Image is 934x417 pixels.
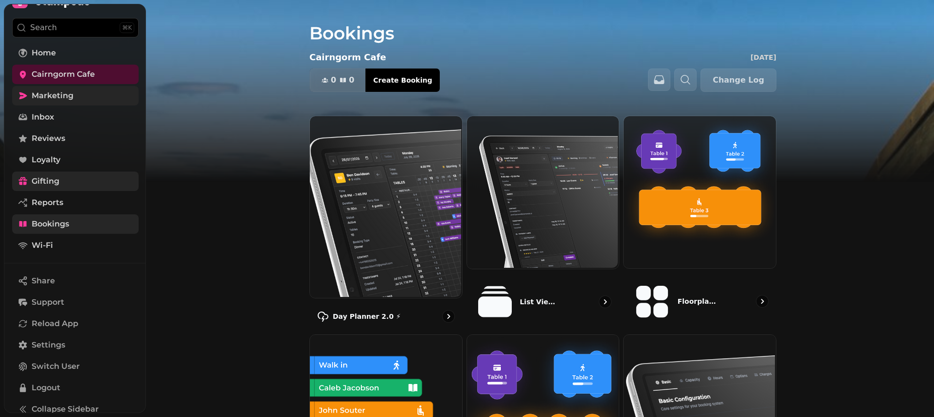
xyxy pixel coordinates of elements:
span: Collapse Sidebar [32,403,99,415]
button: Change Log [700,69,776,92]
span: Bookings [32,218,69,230]
span: Create Booking [373,77,432,84]
a: Reports [12,193,139,212]
p: Cairngorm Cafe [309,51,386,64]
a: Marketing [12,86,139,105]
div: ⌘K [120,22,134,33]
span: 0 [331,76,336,84]
span: Gifting [32,175,59,187]
a: Cairngorm Cafe [12,65,139,84]
p: [DATE] [751,52,776,62]
span: Settings [32,339,65,351]
a: Inbox [12,107,139,127]
p: Search [30,22,57,34]
a: Bookings [12,214,139,234]
img: List View 2.0 ⚡ (New) [466,115,618,268]
span: Switch User [32,361,80,372]
img: Day Planner 2.0 ⚡ [309,115,461,297]
svg: go to [757,296,767,306]
a: Wi-Fi [12,236,139,255]
button: Reload App [12,314,139,333]
a: Home [12,43,139,63]
a: Floorplan 2.0 ⚡ (New)Floorplan 2.0 ⚡ (New) [623,116,776,330]
button: Search⌘K [12,18,139,37]
span: Logout [32,382,60,394]
p: Day Planner 2.0 ⚡ [333,312,401,321]
span: Marketing [32,90,73,102]
span: Wi-Fi [32,240,53,251]
img: Floorplan 2.0 ⚡ (New) [623,115,775,267]
a: Gifting [12,172,139,191]
span: Loyalty [32,154,60,166]
button: Logout [12,378,139,398]
span: Cairngorm Cafe [32,69,95,80]
span: Reports [32,197,63,208]
span: Inbox [32,111,54,123]
a: List View 2.0 ⚡ (New)List View 2.0 ⚡ (New) [467,116,620,330]
button: Switch User [12,357,139,376]
button: 00 [310,69,366,92]
span: Share [32,275,55,287]
span: Reload App [32,318,78,330]
p: List View 2.0 ⚡ (New) [520,297,559,307]
p: Floorplan 2.0 ⚡ (New) [678,296,718,306]
svg: go to [444,312,453,321]
button: Create Booking [365,69,440,92]
a: Loyalty [12,150,139,170]
span: 0 [349,76,354,84]
span: Reviews [32,133,65,144]
span: Home [32,47,56,59]
svg: go to [600,297,610,307]
span: Support [32,296,64,308]
button: Support [12,293,139,312]
a: Day Planner 2.0 ⚡Day Planner 2.0 ⚡ [309,116,463,330]
a: Reviews [12,129,139,148]
span: Change Log [713,76,764,84]
a: Settings [12,335,139,355]
button: Share [12,271,139,291]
